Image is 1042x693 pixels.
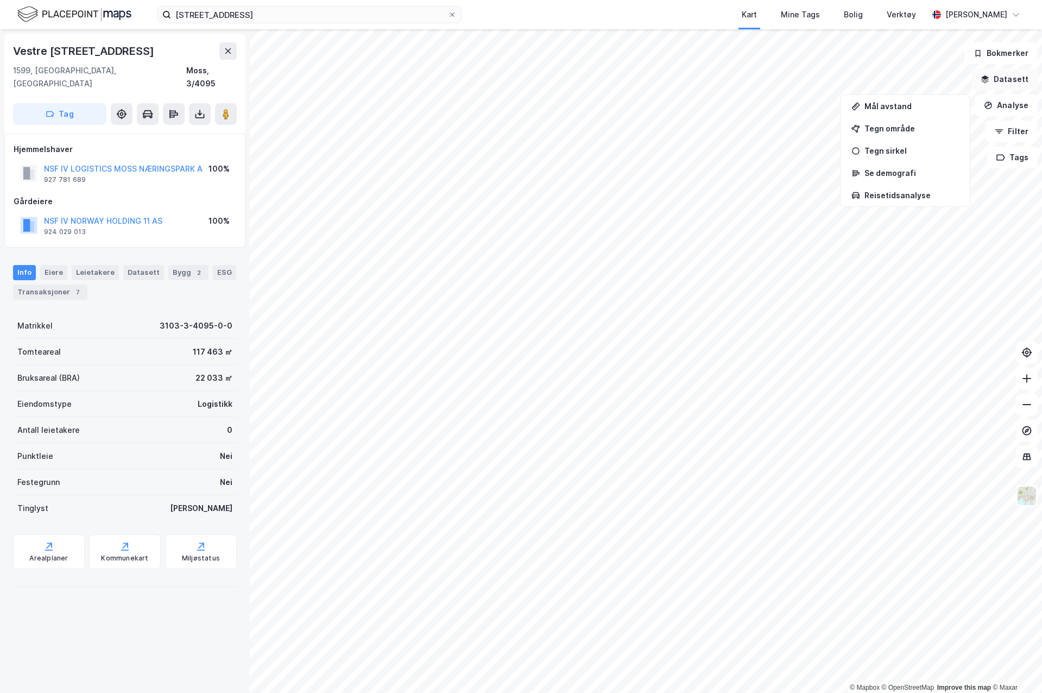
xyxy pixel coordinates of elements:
[101,554,148,563] div: Kommunekart
[987,147,1038,168] button: Tags
[14,143,236,156] div: Hjemmelshaver
[17,371,80,385] div: Bruksareal (BRA)
[209,215,230,228] div: 100%
[13,265,36,280] div: Info
[937,684,991,691] a: Improve this map
[209,162,230,175] div: 100%
[844,8,863,21] div: Bolig
[198,398,232,411] div: Logistikk
[17,424,80,437] div: Antall leietakere
[17,450,53,463] div: Punktleie
[17,319,53,332] div: Matrikkel
[17,345,61,358] div: Tomteareal
[14,195,236,208] div: Gårdeiere
[17,398,72,411] div: Eiendomstype
[13,64,186,90] div: 1599, [GEOGRAPHIC_DATA], [GEOGRAPHIC_DATA]
[781,8,820,21] div: Mine Tags
[864,191,959,200] div: Reisetidsanalyse
[160,319,232,332] div: 3103-3-4095-0-0
[964,42,1038,64] button: Bokmerker
[220,450,232,463] div: Nei
[193,267,204,278] div: 2
[72,287,83,298] div: 7
[40,265,67,280] div: Eiere
[864,124,959,133] div: Tegn område
[29,554,68,563] div: Arealplaner
[975,94,1038,116] button: Analyse
[44,228,86,236] div: 924 029 013
[887,8,916,21] div: Verktøy
[17,502,48,515] div: Tinglyst
[17,476,60,489] div: Festegrunn
[13,42,156,60] div: Vestre [STREET_ADDRESS]
[227,424,232,437] div: 0
[882,684,934,691] a: OpenStreetMap
[17,5,131,24] img: logo.f888ab2527a4732fd821a326f86c7f29.svg
[123,265,164,280] div: Datasett
[13,285,87,300] div: Transaksjoner
[742,8,757,21] div: Kart
[193,345,232,358] div: 117 463 ㎡
[986,121,1038,142] button: Filter
[182,554,220,563] div: Miljøstatus
[171,7,448,23] input: Søk på adresse, matrikkel, gårdeiere, leietakere eller personer
[44,175,86,184] div: 927 781 689
[850,684,880,691] a: Mapbox
[170,502,232,515] div: [PERSON_NAME]
[1016,486,1037,506] img: Z
[186,64,237,90] div: Moss, 3/4095
[864,146,959,155] div: Tegn sirkel
[864,102,959,111] div: Mål avstand
[988,641,1042,693] iframe: Chat Widget
[195,371,232,385] div: 22 033 ㎡
[72,265,119,280] div: Leietakere
[971,68,1038,90] button: Datasett
[220,476,232,489] div: Nei
[213,265,236,280] div: ESG
[13,103,106,125] button: Tag
[864,168,959,178] div: Se demografi
[945,8,1007,21] div: [PERSON_NAME]
[168,265,209,280] div: Bygg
